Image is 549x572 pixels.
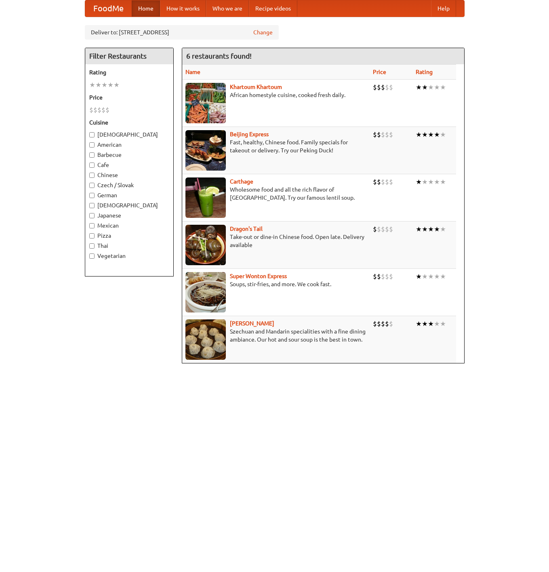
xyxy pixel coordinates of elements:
div: Deliver to: [STREET_ADDRESS] [85,25,279,40]
li: ★ [422,177,428,186]
li: $ [389,177,393,186]
li: ★ [434,83,440,92]
li: $ [89,106,93,114]
a: Price [373,69,386,75]
label: Thai [89,242,169,250]
li: ★ [416,225,422,234]
label: [DEMOGRAPHIC_DATA] [89,131,169,139]
input: Barbecue [89,152,95,158]
a: Beijing Express [230,131,269,137]
li: $ [377,225,381,234]
label: American [89,141,169,149]
li: $ [377,319,381,328]
label: Barbecue [89,151,169,159]
label: Czech / Slovak [89,181,169,189]
p: African homestyle cuisine, cooked fresh daily. [185,91,366,99]
input: Cafe [89,163,95,168]
li: $ [381,319,385,328]
li: $ [381,130,385,139]
li: $ [381,272,385,281]
li: $ [377,130,381,139]
li: $ [373,225,377,234]
input: Thai [89,243,95,249]
li: $ [385,83,389,92]
img: carthage.jpg [185,177,226,218]
input: German [89,193,95,198]
li: ★ [95,80,101,89]
li: ★ [422,319,428,328]
li: ★ [428,83,434,92]
li: ★ [101,80,107,89]
li: $ [101,106,105,114]
a: Name [185,69,200,75]
li: ★ [440,130,446,139]
a: How it works [160,0,206,17]
li: $ [389,319,393,328]
a: Rating [416,69,433,75]
li: ★ [428,272,434,281]
li: $ [373,130,377,139]
li: ★ [107,80,114,89]
img: superwonton.jpg [185,272,226,312]
li: $ [385,319,389,328]
input: Mexican [89,223,95,228]
a: Home [132,0,160,17]
li: ★ [434,130,440,139]
h5: Rating [89,68,169,76]
label: Vegetarian [89,252,169,260]
h5: Price [89,93,169,101]
a: FoodMe [85,0,132,17]
li: ★ [434,225,440,234]
li: $ [389,272,393,281]
li: $ [377,272,381,281]
li: ★ [416,319,422,328]
img: dragon.jpg [185,225,226,265]
li: ★ [434,319,440,328]
p: Take-out or dine-in Chinese food. Open late. Delivery available [185,233,366,249]
li: ★ [89,80,95,89]
li: $ [105,106,109,114]
a: Dragon's Tail [230,226,263,232]
ng-pluralize: 6 restaurants found! [186,52,252,60]
li: ★ [440,83,446,92]
li: ★ [440,225,446,234]
li: $ [97,106,101,114]
li: $ [381,83,385,92]
img: khartoum.jpg [185,83,226,123]
li: $ [389,130,393,139]
a: Carthage [230,178,253,185]
a: Recipe videos [249,0,297,17]
input: Chinese [89,173,95,178]
b: [PERSON_NAME] [230,320,274,327]
li: $ [385,272,389,281]
label: Mexican [89,222,169,230]
h5: Cuisine [89,118,169,127]
a: Khartoum Khartoum [230,84,282,90]
li: ★ [428,130,434,139]
input: American [89,142,95,148]
li: ★ [416,83,422,92]
li: ★ [440,272,446,281]
input: Czech / Slovak [89,183,95,188]
li: $ [377,177,381,186]
input: [DEMOGRAPHIC_DATA] [89,132,95,137]
input: Vegetarian [89,253,95,259]
li: ★ [428,177,434,186]
img: beijing.jpg [185,130,226,171]
li: ★ [422,272,428,281]
li: ★ [422,130,428,139]
input: Japanese [89,213,95,218]
li: $ [373,272,377,281]
li: ★ [440,177,446,186]
li: ★ [416,130,422,139]
a: Who we are [206,0,249,17]
p: Szechuan and Mandarin specialities with a fine dining ambiance. Our hot and sour soup is the best... [185,327,366,344]
label: [DEMOGRAPHIC_DATA] [89,201,169,209]
b: Super Wonton Express [230,273,287,279]
input: Pizza [89,233,95,239]
li: ★ [114,80,120,89]
li: ★ [422,83,428,92]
